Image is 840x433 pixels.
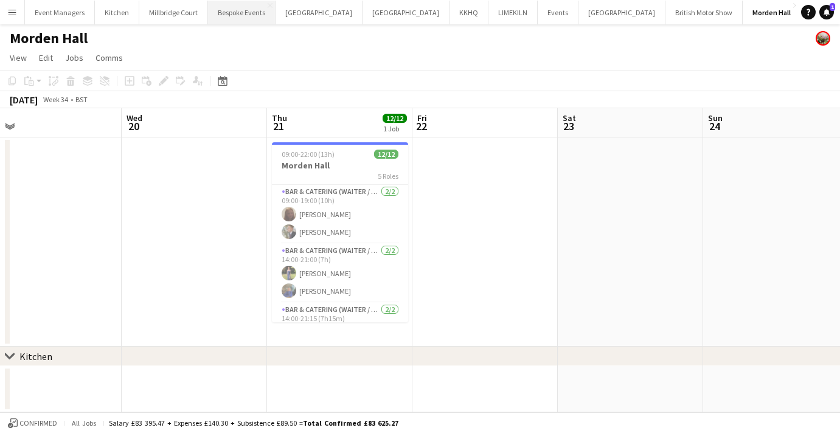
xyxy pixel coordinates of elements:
[563,113,576,123] span: Sat
[69,418,99,428] span: All jobs
[65,52,83,63] span: Jobs
[127,113,142,123] span: Wed
[19,350,52,362] div: Kitchen
[40,95,71,104] span: Week 34
[708,113,723,123] span: Sun
[10,52,27,63] span: View
[488,1,538,24] button: LIMEKILN
[39,52,53,63] span: Edit
[417,113,427,123] span: Fri
[415,119,427,133] span: 22
[272,303,408,362] app-card-role: Bar & Catering (Waiter / waitress)2/214:00-21:15 (7h15m)
[270,119,287,133] span: 21
[6,417,59,430] button: Confirmed
[91,50,128,66] a: Comms
[208,1,276,24] button: Bespoke Events
[34,50,58,66] a: Edit
[830,3,835,11] span: 1
[10,29,88,47] h1: Morden Hall
[109,418,398,428] div: Salary £83 395.47 + Expenses £140.30 + Subsistence £89.50 =
[383,114,407,123] span: 12/12
[272,142,408,322] app-job-card: 09:00-22:00 (13h)12/12Morden Hall5 RolesBar & Catering (Waiter / waitress)2/209:00-19:00 (10h)[PE...
[743,1,801,24] button: Morden Hall
[272,160,408,171] h3: Morden Hall
[303,418,398,428] span: Total Confirmed £83 625.27
[706,119,723,133] span: 24
[561,119,576,133] span: 23
[272,244,408,303] app-card-role: Bar & Catering (Waiter / waitress)2/214:00-21:00 (7h)[PERSON_NAME][PERSON_NAME]
[816,31,830,46] app-user-avatar: Staffing Manager
[75,95,88,104] div: BST
[538,1,578,24] button: Events
[378,171,398,181] span: 5 Roles
[363,1,450,24] button: [GEOGRAPHIC_DATA]
[95,52,123,63] span: Comms
[665,1,743,24] button: British Motor Show
[272,185,408,244] app-card-role: Bar & Catering (Waiter / waitress)2/209:00-19:00 (10h)[PERSON_NAME][PERSON_NAME]
[125,119,142,133] span: 20
[450,1,488,24] button: KKHQ
[282,150,335,159] span: 09:00-22:00 (13h)
[19,419,57,428] span: Confirmed
[578,1,665,24] button: [GEOGRAPHIC_DATA]
[25,1,95,24] button: Event Managers
[139,1,208,24] button: Millbridge Court
[95,1,139,24] button: Kitchen
[819,5,834,19] a: 1
[383,124,406,133] div: 1 Job
[10,94,38,106] div: [DATE]
[5,50,32,66] a: View
[276,1,363,24] button: [GEOGRAPHIC_DATA]
[374,150,398,159] span: 12/12
[272,113,287,123] span: Thu
[60,50,88,66] a: Jobs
